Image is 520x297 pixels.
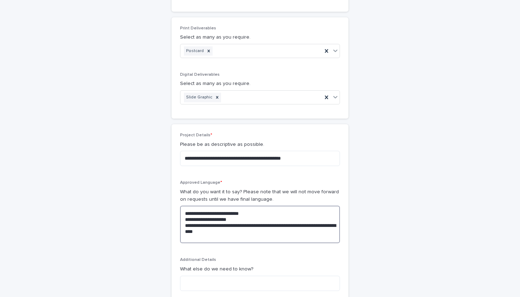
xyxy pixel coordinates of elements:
[180,141,340,148] p: Please be as descriptive as possible.
[180,181,222,185] span: Approved Language
[180,133,212,137] span: Project Details
[180,80,340,87] p: Select as many as you require.
[180,73,220,77] span: Digital Deliverables
[180,265,340,273] p: What else do we need to know?
[184,93,213,102] div: Slide Graphic
[180,188,340,203] p: What do you want it to say? Please note that we will not move forward on requests until we have f...
[180,26,216,30] span: Print Deliverables
[180,34,340,41] p: Select as many as you require.
[184,46,205,56] div: Postcard
[180,258,216,262] span: Additional Details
